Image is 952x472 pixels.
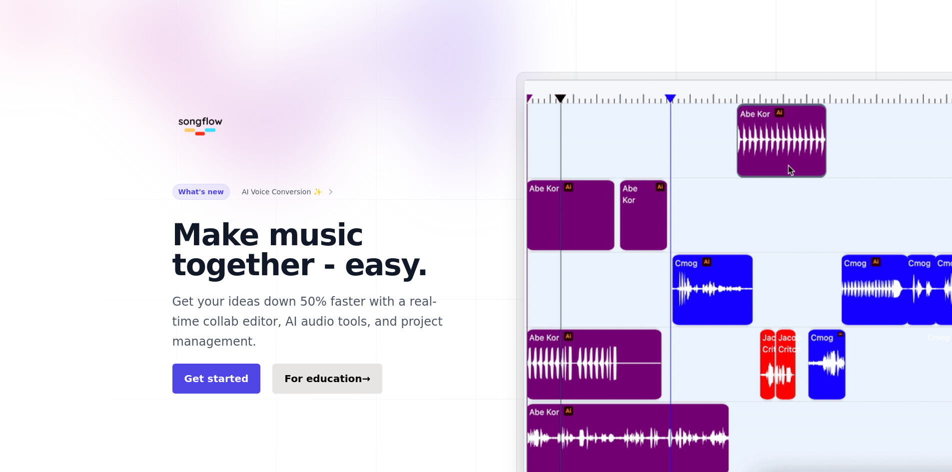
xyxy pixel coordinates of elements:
[272,364,382,394] a: For education
[172,184,336,200] a: What's new AI Voice Conversion ✨
[172,220,460,280] h1: Make music together - easy.
[172,292,460,352] p: Get your ideas down 50% faster with a real-time collab editor, AI audio tools, and project manage...
[172,184,230,200] span: What's new
[172,96,228,152] img: Songflow
[172,364,261,394] a: Get started
[362,373,371,385] span: →
[242,186,322,198] span: AI Voice Conversion ✨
